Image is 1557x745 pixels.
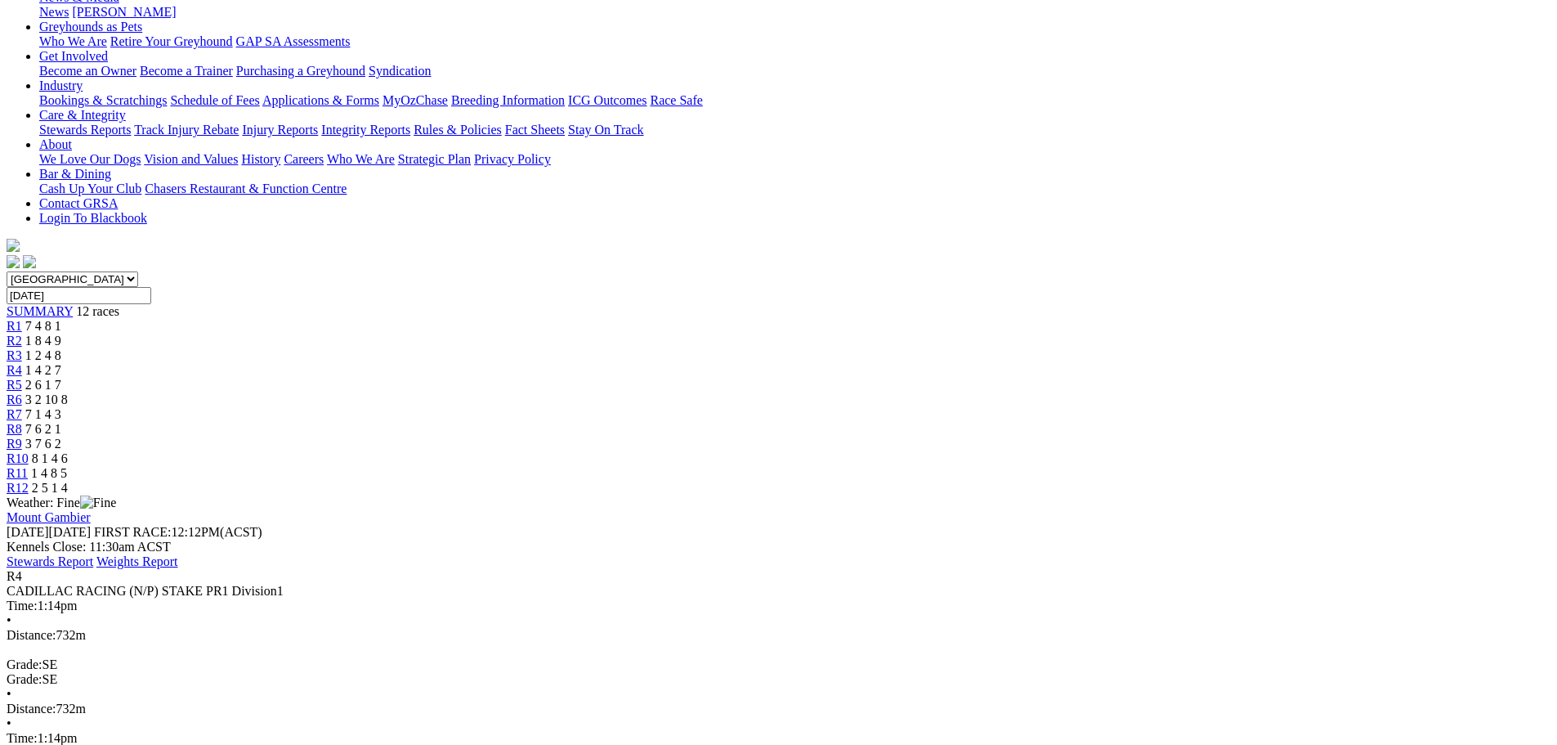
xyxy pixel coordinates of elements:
[7,716,11,730] span: •
[474,152,551,166] a: Privacy Policy
[140,64,233,78] a: Become a Trainer
[7,255,20,268] img: facebook.svg
[39,5,69,19] a: News
[39,108,126,122] a: Care & Integrity
[7,657,43,671] span: Grade:
[7,525,91,539] span: [DATE]
[39,196,118,210] a: Contact GRSA
[242,123,318,137] a: Injury Reports
[7,628,56,642] span: Distance:
[39,64,1550,79] div: Get Involved
[39,182,141,195] a: Cash Up Your Club
[25,319,61,333] span: 7 4 8 1
[7,687,11,701] span: •
[7,304,73,318] a: SUMMARY
[31,466,67,480] span: 1 4 8 5
[39,211,147,225] a: Login To Blackbook
[451,93,565,107] a: Breeding Information
[327,152,395,166] a: Who We Are
[7,319,22,333] a: R1
[80,496,116,510] img: Fine
[25,348,61,362] span: 1 2 4 8
[568,93,647,107] a: ICG Outcomes
[650,93,702,107] a: Race Safe
[321,123,410,137] a: Integrity Reports
[7,702,1550,716] div: 732m
[39,34,1550,49] div: Greyhounds as Pets
[7,287,151,304] input: Select date
[110,34,233,48] a: Retire Your Greyhound
[25,437,61,451] span: 3 7 6 2
[7,672,1550,687] div: SE
[170,93,259,107] a: Schedule of Fees
[7,348,22,362] a: R3
[32,451,68,465] span: 8 1 4 6
[7,540,1550,554] div: Kennels Close: 11:30am ACST
[94,525,171,539] span: FIRST RACE:
[39,64,136,78] a: Become an Owner
[76,304,119,318] span: 12 races
[7,407,22,421] a: R7
[25,422,61,436] span: 7 6 2 1
[383,93,448,107] a: MyOzChase
[39,20,142,34] a: Greyhounds as Pets
[7,599,1550,613] div: 1:14pm
[23,255,36,268] img: twitter.svg
[284,152,324,166] a: Careers
[39,5,1550,20] div: News & Media
[7,554,93,568] a: Stewards Report
[7,451,29,465] span: R10
[7,239,20,252] img: logo-grsa-white.png
[7,422,22,436] a: R8
[7,466,28,480] a: R11
[398,152,471,166] a: Strategic Plan
[39,123,131,137] a: Stewards Reports
[236,34,351,48] a: GAP SA Assessments
[7,569,22,583] span: R4
[7,481,29,495] a: R12
[39,93,1550,108] div: Industry
[32,481,68,495] span: 2 5 1 4
[505,123,565,137] a: Fact Sheets
[7,584,1550,599] div: CADILLAC RACING (N/P) STAKE PR1 Division1
[7,731,38,745] span: Time:
[7,437,22,451] span: R9
[7,363,22,377] a: R4
[39,79,83,92] a: Industry
[25,363,61,377] span: 1 4 2 7
[39,49,108,63] a: Get Involved
[7,510,91,524] a: Mount Gambier
[7,599,38,613] span: Time:
[7,613,11,627] span: •
[94,525,262,539] span: 12:12PM(ACST)
[7,393,22,406] a: R6
[7,496,116,509] span: Weather: Fine
[145,182,347,195] a: Chasers Restaurant & Function Centre
[262,93,379,107] a: Applications & Forms
[39,182,1550,196] div: Bar & Dining
[39,34,107,48] a: Who We Are
[7,525,49,539] span: [DATE]
[7,334,22,348] span: R2
[39,123,1550,137] div: Care & Integrity
[25,334,61,348] span: 1 8 4 9
[39,152,1550,167] div: About
[96,554,178,568] a: Weights Report
[25,378,61,392] span: 2 6 1 7
[72,5,176,19] a: [PERSON_NAME]
[39,152,141,166] a: We Love Our Dogs
[39,167,111,181] a: Bar & Dining
[134,123,239,137] a: Track Injury Rebate
[39,93,167,107] a: Bookings & Scratchings
[7,378,22,392] a: R5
